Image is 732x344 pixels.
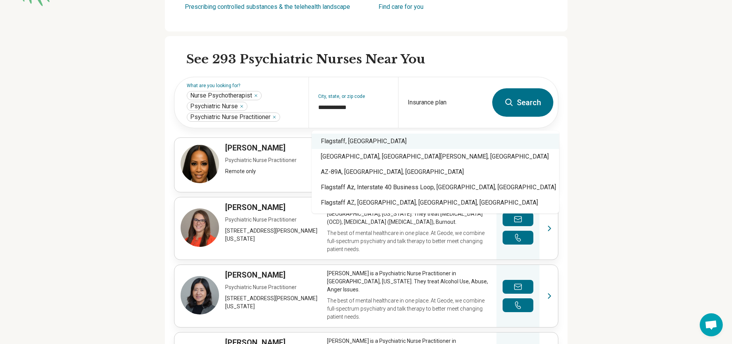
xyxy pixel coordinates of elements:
[187,83,299,88] label: What are you looking for?
[312,195,559,210] div: Flagstaff AZ, [GEOGRAPHIC_DATA], [GEOGRAPHIC_DATA], [GEOGRAPHIC_DATA]
[190,103,238,110] span: Psychiatric Nurse
[700,313,723,336] a: Open chat
[312,164,559,180] div: AZ-89A, [GEOGRAPHIC_DATA], [GEOGRAPHIC_DATA]
[503,231,533,245] button: Make a phone call
[239,104,244,109] button: Psychiatric Nurse
[312,134,559,149] div: Flagstaff, [GEOGRAPHIC_DATA]
[503,212,533,226] button: Send a message
[312,131,559,213] div: Suggestions
[187,91,262,100] div: Nurse Psychotherapist
[378,3,423,10] a: Find care for you
[187,102,247,111] div: Psychiatric Nurse
[272,115,277,119] button: Psychiatric Nurse Practitioner
[312,149,559,164] div: [GEOGRAPHIC_DATA], [GEOGRAPHIC_DATA][PERSON_NAME], [GEOGRAPHIC_DATA]
[185,3,350,10] a: Prescribing controlled substances & the telehealth landscape
[186,51,558,68] h2: See 293 Psychiatric Nurses Near You
[190,92,252,99] span: Nurse Psychotherapist
[503,280,533,294] button: Send a message
[492,88,553,117] button: Search
[187,112,280,122] div: Psychiatric Nurse Practitioner
[312,180,559,195] div: Flagstaff Az, Interstate 40 Business Loop, [GEOGRAPHIC_DATA], [GEOGRAPHIC_DATA]
[190,113,271,121] span: Psychiatric Nurse Practitioner
[254,93,258,98] button: Nurse Psychotherapist
[503,298,533,312] button: Make a phone call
